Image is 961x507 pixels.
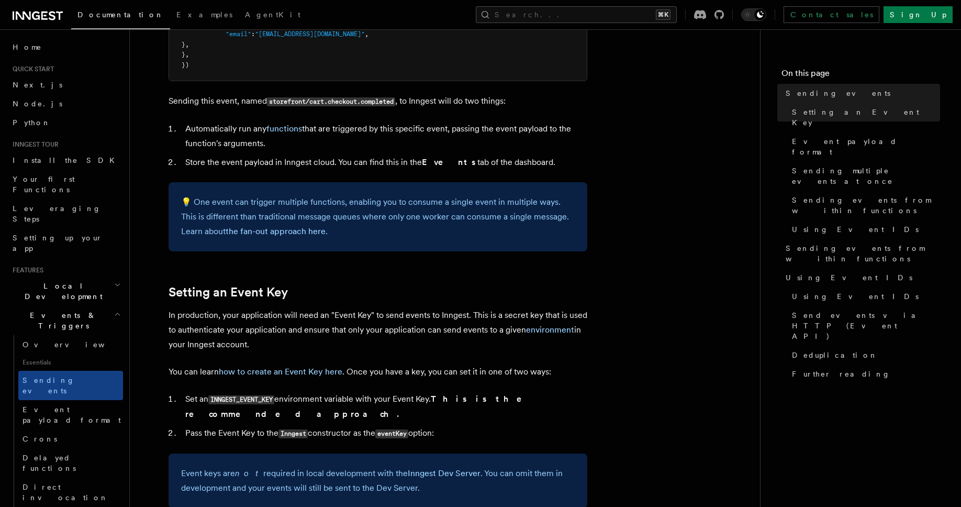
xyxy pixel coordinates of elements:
[8,38,123,57] a: Home
[13,100,62,108] span: Node.js
[8,170,123,199] a: Your first Functions
[181,195,575,239] p: 💡 One event can trigger multiple functions, enabling you to consume a single event in multiple wa...
[792,136,940,157] span: Event payload format
[182,41,189,48] span: },
[792,350,878,360] span: Deduplication
[8,310,114,331] span: Events & Triggers
[792,166,940,186] span: Sending multiple events at once
[239,3,307,28] a: AgentKit
[792,224,919,235] span: Using Event IDs
[13,81,62,89] span: Next.js
[226,30,251,38] span: "email"
[788,287,940,306] a: Using Event IDs
[8,75,123,94] a: Next.js
[169,285,288,300] a: Setting an Event Key
[408,468,480,478] a: Inngest Dev Server
[23,405,121,424] span: Event payload format
[13,42,42,52] span: Home
[365,30,368,38] span: ,
[476,6,677,23] button: Search...⌘K
[792,291,919,302] span: Using Event IDs
[182,155,587,170] li: Store the event payload in Inngest cloud. You can find this in the tab of the dashboard.
[235,468,263,478] em: not
[13,204,101,223] span: Leveraging Steps
[23,483,108,502] span: Direct invocation
[788,220,940,239] a: Using Event IDs
[781,239,940,268] a: Sending events from within functions
[8,199,123,228] a: Leveraging Steps
[169,94,587,109] p: Sending this event, named , to Inngest will do two things:
[8,65,54,73] span: Quick start
[18,429,123,448] a: Crons
[792,195,940,216] span: Sending events from within functions
[251,30,255,38] span: :
[18,400,123,429] a: Event payload format
[18,371,123,400] a: Sending events
[788,103,940,132] a: Setting an Event Key
[788,346,940,365] a: Deduplication
[884,6,953,23] a: Sign Up
[8,281,114,302] span: Local Development
[8,151,123,170] a: Install the SDK
[77,10,164,19] span: Documentation
[266,124,302,134] a: functions
[8,94,123,113] a: Node.js
[8,306,123,335] button: Events & Triggers
[422,157,477,167] strong: Events
[13,234,103,252] span: Setting up your app
[781,268,940,287] a: Using Event IDs
[784,6,879,23] a: Contact sales
[788,365,940,383] a: Further reading
[176,10,232,19] span: Examples
[169,308,587,352] p: In production, your application will need an "Event Key" to send events to Inngest. This is a sec...
[255,30,365,38] span: "[EMAIL_ADDRESS][DOMAIN_NAME]"
[169,365,587,379] p: You can learn . Once you have a key, you can set it in one of two ways:
[23,376,75,395] span: Sending events
[8,140,59,149] span: Inngest tour
[786,88,890,98] span: Sending events
[781,84,940,103] a: Sending events
[13,118,51,127] span: Python
[788,132,940,161] a: Event payload format
[23,435,57,443] span: Crons
[792,107,940,128] span: Setting an Event Key
[71,3,170,29] a: Documentation
[8,228,123,258] a: Setting up your app
[182,51,189,58] span: },
[8,277,123,306] button: Local Development
[182,61,189,69] span: })
[181,466,575,495] p: Event keys are required in local development with the . You can omit them in development and your...
[526,325,574,335] a: environment
[786,272,912,283] span: Using Event IDs
[375,429,408,438] code: eventKey
[226,226,326,236] a: the fan-out approach here
[8,266,43,274] span: Features
[13,175,75,194] span: Your first Functions
[182,392,587,422] li: Set an environment variable with your Event Key.
[656,9,671,20] kbd: ⌘K
[278,429,308,438] code: Inngest
[18,448,123,478] a: Delayed functions
[23,340,130,349] span: Overview
[267,97,395,106] code: storefront/cart.checkout.completed
[792,310,940,341] span: Send events via HTTP (Event API)
[245,10,300,19] span: AgentKit
[13,156,121,164] span: Install the SDK
[182,122,587,151] li: Automatically run any that are triggered by this specific event, passing the event payload to the...
[788,161,940,191] a: Sending multiple events at once
[23,454,76,472] span: Delayed functions
[8,113,123,132] a: Python
[788,191,940,220] a: Sending events from within functions
[219,367,342,377] a: how to create an Event Key here
[18,354,123,371] span: Essentials
[182,426,587,441] li: Pass the Event Key to the constructor as the option:
[170,3,239,28] a: Examples
[208,395,274,404] code: INNGEST_EVENT_KEY
[792,369,890,379] span: Further reading
[781,67,940,84] h4: On this page
[18,478,123,507] a: Direct invocation
[741,8,766,21] button: Toggle dark mode
[788,306,940,346] a: Send events via HTTP (Event API)
[786,243,940,264] span: Sending events from within functions
[18,335,123,354] a: Overview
